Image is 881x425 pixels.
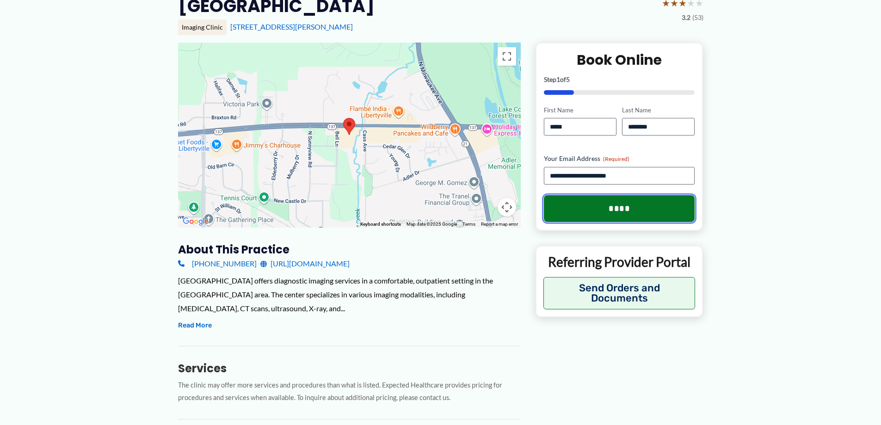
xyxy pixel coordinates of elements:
[622,106,695,115] label: Last Name
[544,106,616,115] label: First Name
[544,154,695,163] label: Your Email Address
[178,361,521,376] h3: Services
[178,19,227,35] div: Imaging Clinic
[544,51,695,69] h2: Book Online
[556,75,560,83] span: 1
[481,222,518,227] a: Report a map error
[178,257,257,271] a: [PHONE_NUMBER]
[260,257,350,271] a: [URL][DOMAIN_NAME]
[180,216,211,228] a: Open this area in Google Maps (opens a new window)
[498,47,516,66] button: Toggle fullscreen view
[178,379,521,404] p: The clinic may offer more services and procedures than what is listed. Expected Healthcare provid...
[180,216,211,228] img: Google
[230,22,353,31] a: [STREET_ADDRESS][PERSON_NAME]
[566,75,570,83] span: 5
[692,12,703,24] span: (53)
[682,12,690,24] span: 3.2
[178,274,521,315] div: [GEOGRAPHIC_DATA] offers diagnostic imaging services in a comfortable, outpatient setting in the ...
[544,76,695,83] p: Step of
[603,155,629,162] span: (Required)
[178,320,212,331] button: Read More
[543,277,696,309] button: Send Orders and Documents
[543,253,696,270] p: Referring Provider Portal
[360,221,401,228] button: Keyboard shortcuts
[178,242,521,257] h3: About this practice
[462,222,475,227] a: Terms (opens in new tab)
[498,198,516,216] button: Map camera controls
[407,222,457,227] span: Map data ©2025 Google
